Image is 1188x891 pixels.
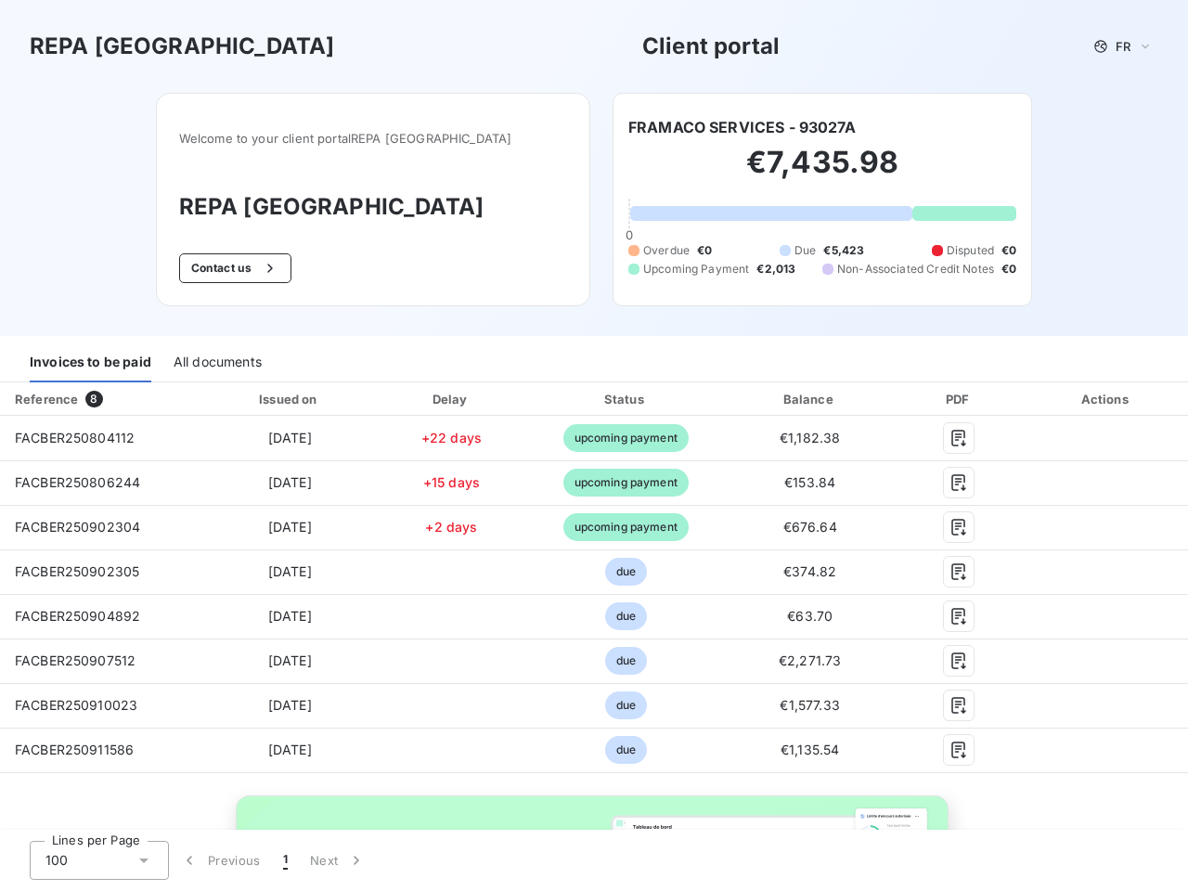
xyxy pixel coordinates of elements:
div: Invoices to be paid [30,343,151,382]
span: Overdue [643,242,690,259]
span: 0 [626,227,633,242]
h3: Client portal [642,30,780,63]
span: FACBER250911586 [15,742,134,757]
div: PDF [897,390,1021,408]
span: €0 [1001,242,1016,259]
span: €2,013 [756,261,795,278]
div: All documents [174,343,262,382]
span: €5,423 [823,242,864,259]
span: 8 [85,391,102,407]
span: €1,135.54 [781,742,839,757]
button: 1 [272,841,299,880]
div: Reference [15,392,78,407]
span: €676.64 [783,519,837,535]
button: Previous [169,841,272,880]
span: due [605,558,647,586]
span: upcoming payment [563,513,689,541]
span: due [605,736,647,764]
button: Next [299,841,377,880]
span: FACBER250910023 [15,697,137,713]
span: FACBER250902304 [15,519,140,535]
span: FACBER250902305 [15,563,139,579]
h6: FRAMACO SERVICES - 93027A [628,116,856,138]
span: €0 [1001,261,1016,278]
span: due [605,691,647,719]
span: FACBER250806244 [15,474,140,490]
span: [DATE] [268,430,312,445]
span: €2,271.73 [779,652,841,668]
div: Issued on [205,390,374,408]
span: [DATE] [268,697,312,713]
span: €1,182.38 [780,430,840,445]
span: upcoming payment [563,424,689,452]
span: €63.70 [787,608,833,624]
div: Delay [381,390,521,408]
span: €1,577.33 [780,697,839,713]
span: Welcome to your client portal REPA [GEOGRAPHIC_DATA] [179,131,567,146]
span: FACBER250904892 [15,608,140,624]
span: +15 days [423,474,480,490]
span: [DATE] [268,742,312,757]
div: Status [529,390,723,408]
span: €153.84 [784,474,835,490]
span: [DATE] [268,474,312,490]
span: €0 [697,242,712,259]
span: Upcoming Payment [643,261,749,278]
span: [DATE] [268,652,312,668]
span: FR [1116,39,1130,54]
span: +22 days [421,430,482,445]
span: upcoming payment [563,469,689,497]
span: [DATE] [268,563,312,579]
div: Actions [1029,390,1185,408]
span: Non-Associated Credit Notes [837,261,994,278]
span: due [605,602,647,630]
span: €374.82 [783,563,836,579]
h3: REPA [GEOGRAPHIC_DATA] [30,30,334,63]
span: FACBER250907512 [15,652,136,668]
span: Disputed [947,242,994,259]
h3: REPA [GEOGRAPHIC_DATA] [179,190,567,224]
button: Contact us [179,253,291,283]
h2: €7,435.98 [628,144,1016,200]
span: Due [794,242,816,259]
span: due [605,647,647,675]
span: FACBER250804112 [15,430,135,445]
div: Balance [730,390,889,408]
span: [DATE] [268,608,312,624]
span: +2 days [425,519,477,535]
span: 1 [283,851,288,870]
span: 100 [45,851,68,870]
span: [DATE] [268,519,312,535]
